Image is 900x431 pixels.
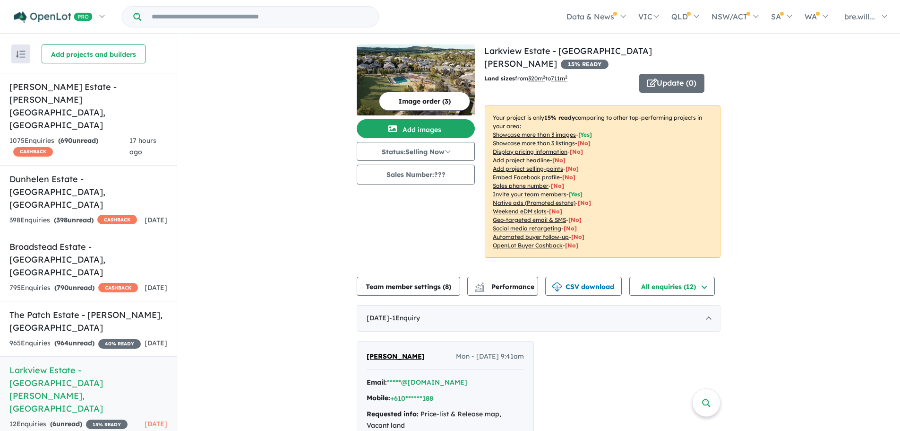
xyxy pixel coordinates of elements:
u: 711 m [551,75,567,82]
sup: 2 [565,74,567,79]
img: Openlot PRO Logo White [14,11,93,23]
span: [No] [565,242,578,249]
span: CASHBACK [97,215,137,224]
u: Display pricing information [493,148,567,155]
p: from [484,74,632,83]
img: sort.svg [16,51,26,58]
span: CASHBACK [98,283,138,292]
div: 1075 Enquir ies [9,135,129,158]
div: [DATE] [357,305,720,332]
span: [No] [568,216,582,223]
span: 690 [60,136,72,145]
span: - 1 Enquir y [389,314,420,322]
span: 8 [445,282,449,291]
span: 40 % READY [98,339,141,349]
strong: Requested info: [367,410,419,418]
b: Land sizes [484,75,515,82]
u: Showcase more than 3 images [493,131,576,138]
strong: ( unread) [58,136,98,145]
u: Native ads (Promoted estate) [493,199,575,206]
span: [No] [549,208,562,215]
a: [PERSON_NAME] [367,351,425,362]
span: 17 hours ago [129,136,156,156]
span: [ No ] [570,148,583,155]
b: 15 % ready [544,114,575,121]
span: bre.will... [844,12,875,21]
strong: Mobile: [367,394,390,402]
span: [No] [564,225,577,232]
strong: ( unread) [54,283,94,292]
span: [ No ] [551,182,564,189]
span: [ No ] [552,157,566,164]
span: [ No ] [562,174,575,181]
button: Add images [357,119,475,138]
span: 790 [57,283,69,292]
strong: ( unread) [54,216,94,224]
h5: Larkview Estate - [GEOGRAPHIC_DATA][PERSON_NAME] , [GEOGRAPHIC_DATA] [9,364,167,415]
strong: ( unread) [50,420,82,428]
span: [DATE] [145,420,167,428]
u: Add project selling-points [493,165,563,172]
u: Social media retargeting [493,225,561,232]
span: 964 [57,339,69,347]
u: Geo-targeted email & SMS [493,216,566,223]
span: 15 % READY [86,420,128,429]
div: 12 Enquir ies [9,419,128,430]
h5: The Patch Estate - [PERSON_NAME] , [GEOGRAPHIC_DATA] [9,308,167,334]
div: 398 Enquir ies [9,215,137,226]
span: to [545,75,567,82]
u: Add project headline [493,157,550,164]
u: OpenLot Buyer Cashback [493,242,563,249]
button: All enquiries (12) [629,277,715,296]
button: CSV download [545,277,622,296]
strong: ( unread) [54,339,94,347]
span: [No] [571,233,584,240]
u: Embed Facebook profile [493,174,560,181]
div: 965 Enquir ies [9,338,141,349]
button: Status:Selling Now [357,142,475,161]
span: Performance [476,282,534,291]
u: Showcase more than 3 listings [493,140,575,147]
span: [PERSON_NAME] [367,352,425,361]
span: [DATE] [145,216,167,224]
span: 6 [52,420,56,428]
strong: Email: [367,378,387,387]
span: [ No ] [566,165,579,172]
button: Add projects and builders [42,44,146,63]
button: Update (0) [639,74,704,93]
div: 795 Enquir ies [9,282,138,294]
u: Automated buyer follow-up [493,233,569,240]
img: download icon [552,282,562,292]
h5: Broadstead Estate - [GEOGRAPHIC_DATA] , [GEOGRAPHIC_DATA] [9,240,167,279]
button: Sales Number:??? [357,165,475,185]
span: [ No ] [577,140,591,147]
u: Sales phone number [493,182,549,189]
span: 15 % READY [561,60,609,69]
h5: [PERSON_NAME] Estate - [PERSON_NAME][GEOGRAPHIC_DATA] , [GEOGRAPHIC_DATA] [9,80,167,132]
span: Mon - [DATE] 9:41am [456,351,524,362]
u: Weekend eDM slots [493,208,547,215]
span: [DATE] [145,339,167,347]
span: [DATE] [145,283,167,292]
span: CASHBACK [13,147,53,157]
p: Your project is only comparing to other top-performing projects in your area: - - - - - - - - - -... [485,106,720,258]
h5: Dunhelen Estate - [GEOGRAPHIC_DATA] , [GEOGRAPHIC_DATA] [9,173,167,211]
input: Try estate name, suburb, builder or developer [143,7,377,27]
img: line-chart.svg [475,282,484,288]
u: Invite your team members [493,191,566,198]
img: Larkview Estate - Mount Barker [357,44,475,115]
button: Image order (3) [379,92,470,111]
a: Larkview Estate - [GEOGRAPHIC_DATA][PERSON_NAME] [484,45,652,69]
img: bar-chart.svg [475,285,484,291]
u: 320 m [528,75,545,82]
span: 398 [56,216,68,224]
button: Performance [467,277,538,296]
sup: 2 [543,74,545,79]
span: [No] [578,199,591,206]
span: [ Yes ] [569,191,583,198]
span: [ Yes ] [578,131,592,138]
button: Team member settings (8) [357,277,460,296]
